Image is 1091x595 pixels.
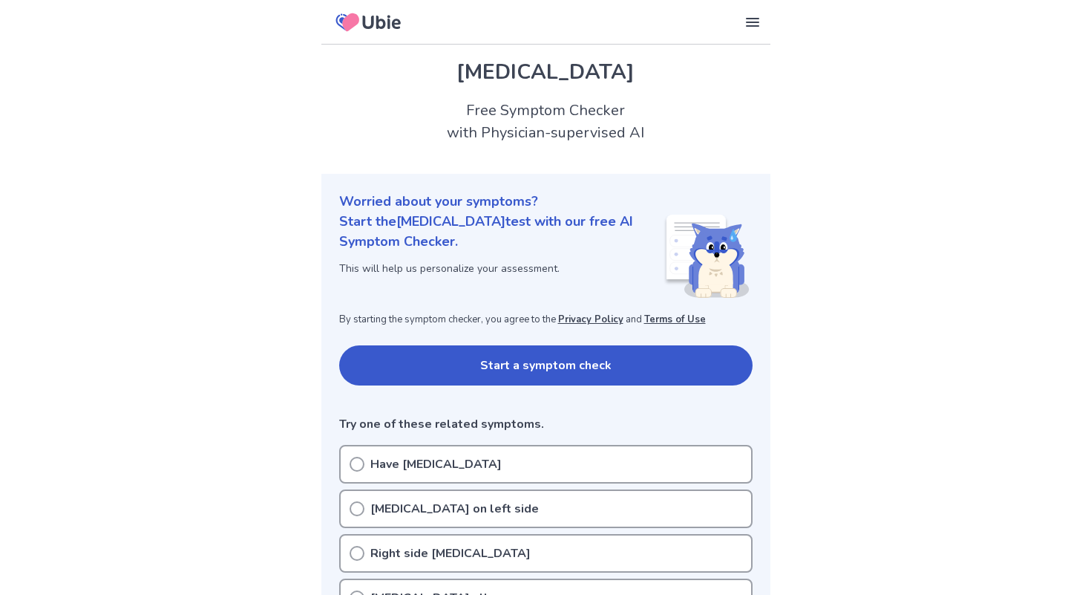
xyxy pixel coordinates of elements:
[339,56,753,88] h1: [MEDICAL_DATA]
[321,100,770,144] h2: Free Symptom Checker with Physician-supervised AI
[644,313,706,326] a: Terms of Use
[370,544,531,562] p: Right side [MEDICAL_DATA]
[339,212,664,252] p: Start the [MEDICAL_DATA] test with our free AI Symptom Checker.
[339,415,753,433] p: Try one of these related symptoms.
[339,192,753,212] p: Worried about your symptoms?
[370,455,502,473] p: Have [MEDICAL_DATA]
[664,215,750,298] img: Shiba
[558,313,623,326] a: Privacy Policy
[339,313,753,328] p: By starting the symptom checker, you agree to the and
[370,500,539,518] p: [MEDICAL_DATA] on left side
[339,261,664,276] p: This will help us personalize your assessment.
[339,345,753,386] button: Start a symptom check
